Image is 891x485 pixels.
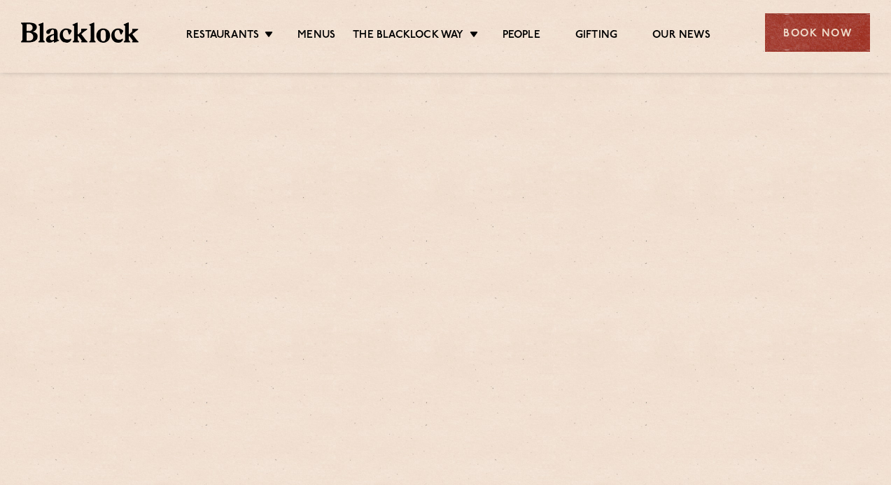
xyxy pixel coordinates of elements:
a: Menus [297,29,335,44]
div: Book Now [765,13,870,52]
a: Our News [652,29,710,44]
a: The Blacklock Way [353,29,463,44]
a: Gifting [575,29,617,44]
img: BL_Textured_Logo-footer-cropped.svg [21,22,139,42]
a: Restaurants [186,29,259,44]
a: People [503,29,540,44]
